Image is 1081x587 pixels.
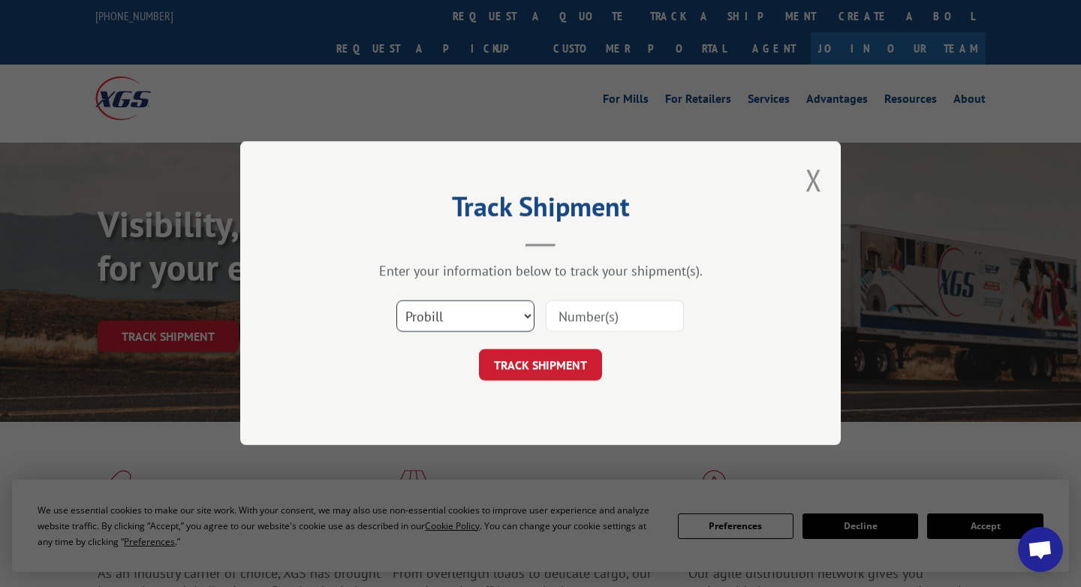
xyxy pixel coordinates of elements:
[315,263,766,280] div: Enter your information below to track your shipment(s).
[1018,527,1063,572] div: Open chat
[479,350,602,381] button: TRACK SHIPMENT
[315,196,766,224] h2: Track Shipment
[546,301,684,333] input: Number(s)
[805,160,822,200] button: Close modal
